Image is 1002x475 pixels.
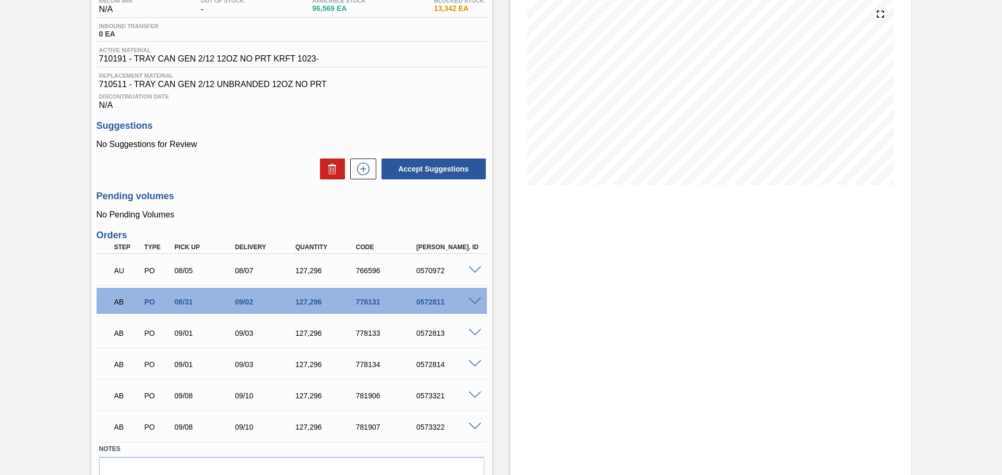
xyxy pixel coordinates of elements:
div: 08/05/2025 [172,266,240,275]
span: 96,569 EA [312,5,366,13]
div: 0572813 [414,329,482,337]
div: 09/02/2025 [232,298,300,306]
p: No Suggestions for Review [97,140,487,149]
div: 127,296 [293,423,361,431]
div: 127,296 [293,392,361,400]
div: 127,296 [293,266,361,275]
div: 0572811 [414,298,482,306]
div: Pick up [172,243,240,251]
div: Delivery [232,243,300,251]
div: 08/31/2025 [172,298,240,306]
div: Awaiting Billing [112,290,143,313]
span: 0 EA [99,30,159,38]
div: 09/08/2025 [172,392,240,400]
div: 08/07/2025 [232,266,300,275]
div: Purchase order [141,298,173,306]
div: 09/03/2025 [232,329,300,337]
div: Purchase order [141,266,173,275]
span: 13,342 EA [434,5,484,13]
div: 778131 [353,298,421,306]
div: 09/01/2025 [172,360,240,369]
p: AB [114,329,140,337]
div: Awaiting Billing [112,353,143,376]
h3: Suggestions [97,120,487,131]
div: 781907 [353,423,421,431]
div: Purchase order [141,392,173,400]
div: N/A [97,89,487,110]
div: 0573321 [414,392,482,400]
div: [PERSON_NAME]. ID [414,243,482,251]
div: Code [353,243,421,251]
p: AU [114,266,140,275]
div: Delete Suggestions [315,159,345,179]
div: Awaiting Billing [112,322,143,345]
label: Notes [99,442,484,457]
button: Accept Suggestions [381,159,486,179]
div: Accept Suggestions [376,157,487,180]
div: 09/10/2025 [232,392,300,400]
div: 127,296 [293,298,361,306]
p: AB [114,360,140,369]
p: No Pending Volumes [97,210,487,220]
div: 0573322 [414,423,482,431]
h3: Pending volumes [97,191,487,202]
div: Awaiting Billing [112,416,143,439]
div: 766596 [353,266,421,275]
span: Inbound Transfer [99,23,159,29]
div: New suggestion [345,159,376,179]
div: 778134 [353,360,421,369]
div: 0570972 [414,266,482,275]
div: 127,296 [293,329,361,337]
span: Active Material [99,47,319,53]
div: 09/10/2025 [232,423,300,431]
div: Purchase order [141,423,173,431]
div: 781906 [353,392,421,400]
div: 778133 [353,329,421,337]
span: 710511 - TRAY CAN GEN 2/12 UNBRANDED 12OZ NO PRT [99,80,484,89]
span: 710191 - TRAY CAN GEN 2/12 12OZ NO PRT KRFT 1023- [99,54,319,64]
div: 0572814 [414,360,482,369]
div: Purchase order [141,329,173,337]
div: Step [112,243,143,251]
div: Type [141,243,173,251]
p: AB [114,392,140,400]
span: Replacement Material [99,72,484,79]
div: Awaiting Billing [112,384,143,407]
div: Quantity [293,243,361,251]
p: AB [114,298,140,306]
div: 09/01/2025 [172,329,240,337]
div: Awaiting Unload [112,259,143,282]
div: Purchase order [141,360,173,369]
p: AB [114,423,140,431]
span: Discontinuation Date [99,93,484,100]
h3: Orders [97,230,487,241]
div: 09/08/2025 [172,423,240,431]
div: 127,296 [293,360,361,369]
div: 09/03/2025 [232,360,300,369]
